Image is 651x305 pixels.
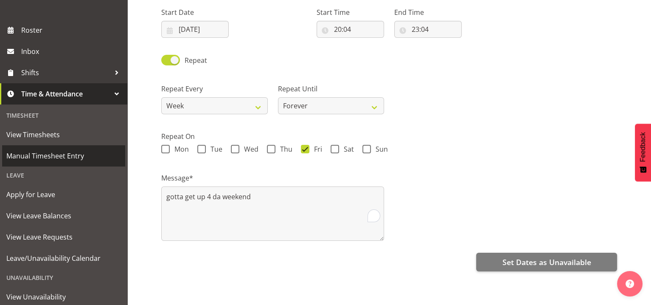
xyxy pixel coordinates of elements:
[161,84,268,94] label: Repeat Every
[6,291,121,303] span: View Unavailability
[339,145,354,153] span: Sat
[626,280,634,288] img: help-xxl-2.png
[21,66,110,79] span: Shifts
[371,145,388,153] span: Sun
[6,231,121,243] span: View Leave Requests
[317,7,384,17] label: Start Time
[206,145,222,153] span: Tue
[180,55,207,65] span: Repeat
[639,132,647,162] span: Feedback
[6,188,121,201] span: Apply for Leave
[476,253,617,271] button: Set Dates as Unavailable
[6,150,121,162] span: Manual Timesheet Entry
[394,7,462,17] label: End Time
[6,252,121,265] span: Leave/Unavailability Calendar
[239,145,258,153] span: Wed
[6,128,121,141] span: View Timesheets
[2,184,125,205] a: Apply for Leave
[2,248,125,269] a: Leave/Unavailability Calendar
[275,145,292,153] span: Thu
[2,124,125,145] a: View Timesheets
[278,84,384,94] label: Repeat Until
[317,21,384,38] input: Click to select...
[2,226,125,248] a: View Leave Requests
[635,124,651,181] button: Feedback - Show survey
[161,7,229,17] label: Start Date
[21,45,123,58] span: Inbox
[2,107,125,124] div: Timesheet
[6,209,121,222] span: View Leave Balances
[2,145,125,167] a: Manual Timesheet Entry
[161,186,384,241] textarea: To enrich screen reader interactions, please activate Accessibility in Grammarly extension settings
[2,205,125,226] a: View Leave Balances
[394,21,462,38] input: Click to select...
[2,269,125,286] div: Unavailability
[161,173,384,183] label: Message*
[161,21,229,38] input: Click to select...
[21,24,123,37] span: Roster
[2,167,125,184] div: Leave
[170,145,189,153] span: Mon
[502,257,591,268] span: Set Dates as Unavailable
[21,88,110,100] span: Time & Attendance
[309,145,322,153] span: Fri
[161,131,617,141] label: Repeat On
